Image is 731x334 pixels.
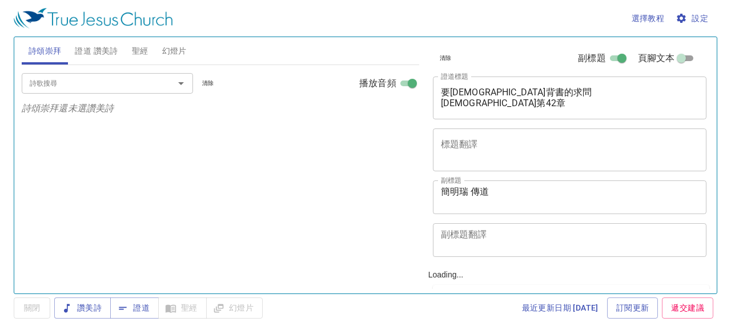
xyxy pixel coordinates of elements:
[75,44,118,58] span: 證道 讚美詩
[63,301,102,315] span: 讚美詩
[132,44,148,58] span: 聖經
[440,53,452,63] span: 清除
[54,297,111,319] button: 讚美詩
[441,186,699,208] textarea: 簡明瑞 傳道
[29,44,62,58] span: 詩頌崇拜
[616,301,649,315] span: 訂閱更新
[627,8,669,29] button: 選擇教程
[662,297,713,319] a: 遞交建議
[119,301,150,315] span: 證道
[607,297,658,319] a: 訂閱更新
[433,51,459,65] button: 清除
[173,75,189,91] button: Open
[632,11,665,26] span: 選擇教程
[441,87,699,108] textarea: 要[DEMOGRAPHIC_DATA]背書的求問 [DEMOGRAPHIC_DATA]第42章
[110,297,159,319] button: 證道
[671,301,704,315] span: 遞交建議
[673,8,713,29] button: 設定
[14,8,172,29] img: True Jesus Church
[359,77,396,90] span: 播放音頻
[202,78,214,88] span: 清除
[522,301,599,315] span: 最近更新日期 [DATE]
[195,77,221,90] button: 清除
[678,11,708,26] span: 設定
[578,51,605,65] span: 副標題
[424,33,714,289] div: Loading...
[22,103,114,114] i: 詩頌崇拜還未選讚美詩
[638,51,675,65] span: 頁腳文本
[517,297,603,319] a: 最近更新日期 [DATE]
[162,44,187,58] span: 幻燈片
